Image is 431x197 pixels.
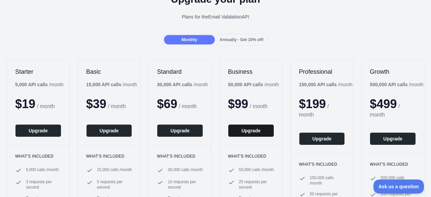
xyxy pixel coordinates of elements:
[239,167,274,174] span: 50,000 calls / month
[168,167,203,174] span: 30,000 calls / month
[370,132,416,145] button: Upgrade
[370,162,416,167] h3: What's included
[299,132,345,145] button: Upgrade
[228,154,274,159] h3: What's included
[373,179,424,194] iframe: Toggle Customer Support
[157,154,203,159] h3: What's included
[299,162,345,167] h3: What's included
